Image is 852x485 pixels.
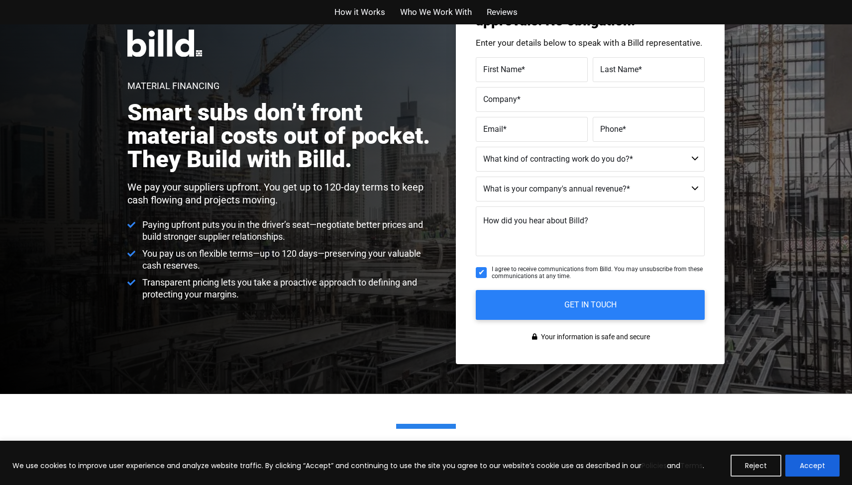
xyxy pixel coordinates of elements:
p: We pay your suppliers upfront. You get up to 120-day terms to keep cash flowing and projects moving. [127,181,437,206]
h2: Billd's Material Financing is designed specifically for businesses like [252,424,600,478]
button: Reject [731,455,781,477]
span: First Name [483,65,522,74]
span: Last Name [600,65,639,74]
a: Terms [680,461,703,471]
span: Your information is safe and secure [538,330,650,344]
a: Policies [641,461,667,471]
input: I agree to receive communications from Billd. You may unsubscribe from these communications at an... [476,267,487,278]
h2: Smart subs don’t front material costs out of pocket. They Build with Billd. [127,100,437,171]
span: You pay us on flexible terms—up to 120 days—preserving your valuable cash reserves. [140,248,437,272]
span: Email [483,124,503,134]
button: Accept [785,455,840,477]
span: Paying upfront puts you in the driver’s seat—negotiate better prices and build stronger supplier ... [140,219,437,243]
a: Who We Work With [400,5,472,19]
p: We use cookies to improve user experience and analyze website traffic. By clicking “Accept” and c... [12,460,704,472]
input: GET IN TOUCH [476,290,705,320]
h1: Material Financing [127,82,219,91]
a: How it Works [334,5,385,19]
a: Reviews [487,5,518,19]
span: How did you hear about Billd? [483,216,588,225]
p: Enter your details below to speak with a Billd representative. [476,39,705,47]
span: I agree to receive communications from Billd. You may unsubscribe from these communications at an... [492,266,705,280]
span: Transparent pricing lets you take a proactive approach to defining and protecting your margins. [140,277,437,300]
span: Phone [600,124,623,134]
span: Company [483,95,517,104]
